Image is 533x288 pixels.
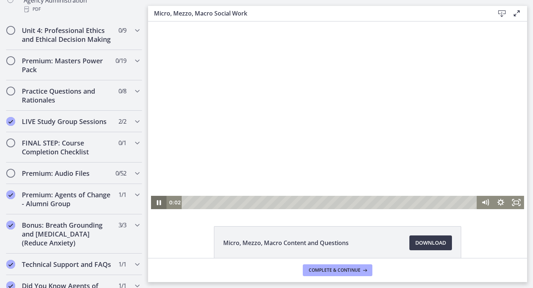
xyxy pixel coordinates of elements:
[22,117,112,126] h2: LIVE Study Group Sessions
[22,190,112,208] h2: Premium: Agents of Change - Alumni Group
[118,26,126,35] span: 0 / 9
[118,117,126,126] span: 2 / 2
[6,190,15,199] i: Completed
[22,138,112,156] h2: FINAL STEP: Course Completion Checklist
[415,238,446,247] span: Download
[118,138,126,147] span: 0 / 1
[361,174,376,188] button: Fullscreen
[115,169,126,178] span: 0 / 52
[118,260,126,269] span: 1 / 1
[148,21,527,209] iframe: Video Lesson
[118,87,126,96] span: 0 / 8
[22,26,112,44] h2: Unit 4: Professional Ethics and Ethical Decision Making
[118,221,126,230] span: 3 / 3
[6,260,15,269] i: Completed
[22,260,112,269] h2: Technical Support and FAQs
[118,190,126,199] span: 1 / 1
[24,5,139,14] div: PDF
[345,174,361,188] button: Show settings menu
[6,117,15,126] i: Completed
[223,238,349,247] span: Micro, Mezzo, Macro Content and Questions
[303,264,372,276] button: Complete & continue
[22,169,112,178] h2: Premium: Audio Files
[22,87,112,104] h2: Practice Questions and Rationales
[309,267,361,273] span: Complete & continue
[6,221,15,230] i: Completed
[115,56,126,65] span: 0 / 19
[409,235,452,250] a: Download
[154,9,483,18] h3: Micro, Mezzo, Macro Social Work
[22,221,112,247] h2: Bonus: Breath Grounding and [MEDICAL_DATA] (Reduce Anxiety)
[329,174,345,188] button: Mute
[22,56,112,74] h2: Premium: Masters Power Pack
